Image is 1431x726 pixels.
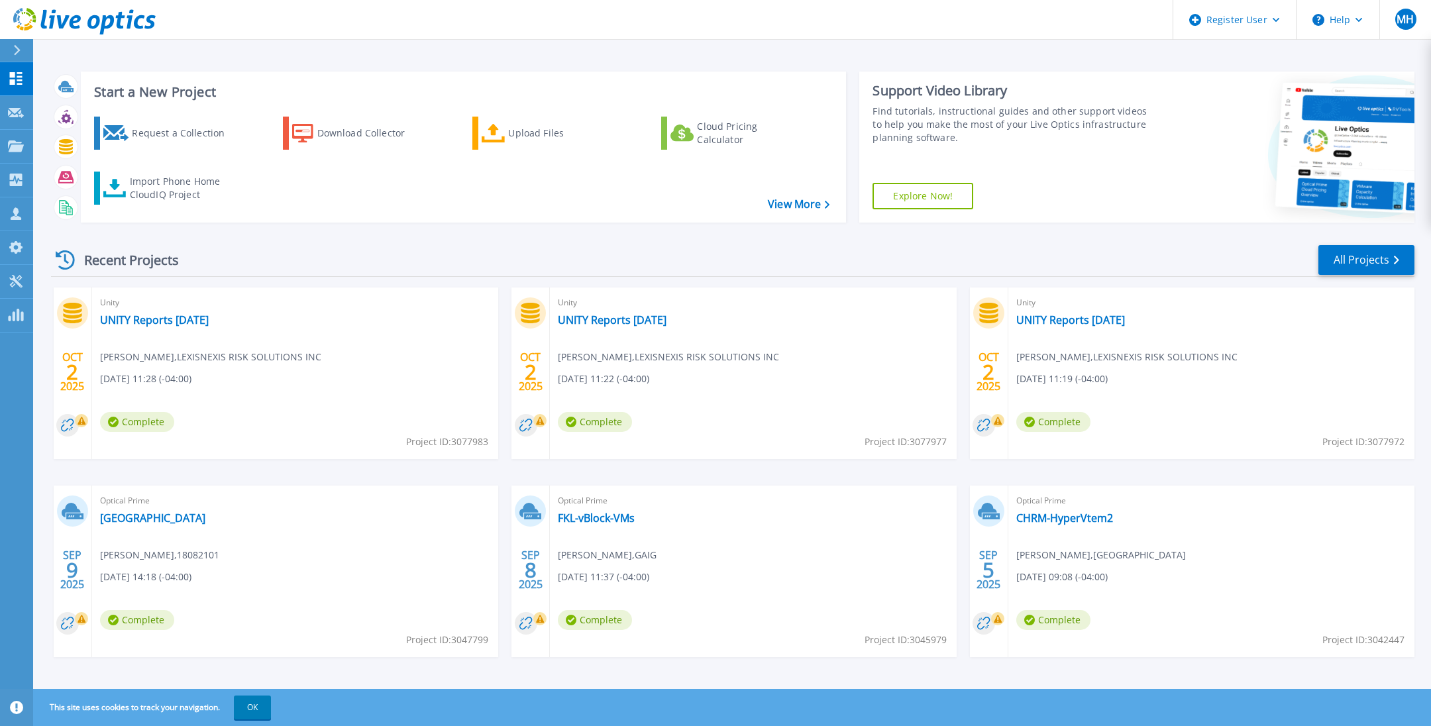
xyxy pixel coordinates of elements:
span: Complete [1016,412,1090,432]
a: FKL-vBlock-VMs [558,511,635,525]
a: [GEOGRAPHIC_DATA] [100,511,205,525]
a: UNITY Reports [DATE] [100,313,209,327]
span: Project ID: 3042447 [1322,633,1404,647]
span: MH [1397,14,1414,25]
span: Project ID: 3077977 [865,435,947,449]
a: Request a Collection [94,117,242,150]
button: OK [234,696,271,719]
div: SEP 2025 [518,546,543,594]
span: [PERSON_NAME] , 18082101 [100,548,219,562]
span: [DATE] 09:08 (-04:00) [1016,570,1108,584]
div: Cloud Pricing Calculator [697,120,803,146]
span: Optical Prime [100,493,490,508]
span: This site uses cookies to track your navigation. [36,696,271,719]
span: Optical Prime [1016,493,1406,508]
span: 9 [66,564,78,576]
span: 2 [525,366,537,378]
span: Complete [100,610,174,630]
span: Unity [100,295,490,310]
span: Complete [100,412,174,432]
span: [PERSON_NAME] , [GEOGRAPHIC_DATA] [1016,548,1186,562]
a: View More [768,198,829,211]
div: Find tutorials, instructional guides and other support videos to help you make the most of your L... [873,105,1157,144]
div: Request a Collection [132,120,238,146]
span: [PERSON_NAME] , LEXISNEXIS RISK SOLUTIONS INC [100,350,321,364]
h3: Start a New Project [94,85,829,99]
span: [DATE] 14:18 (-04:00) [100,570,191,584]
span: 8 [525,564,537,576]
span: Project ID: 3045979 [865,633,947,647]
span: Complete [558,610,632,630]
a: Explore Now! [873,183,973,209]
a: UNITY Reports [DATE] [1016,313,1125,327]
span: Complete [1016,610,1090,630]
span: 2 [982,366,994,378]
div: SEP 2025 [976,546,1001,594]
span: Unity [1016,295,1406,310]
span: [DATE] 11:28 (-04:00) [100,372,191,386]
div: OCT 2025 [518,348,543,396]
div: OCT 2025 [976,348,1001,396]
div: Download Collector [317,120,423,146]
a: Download Collector [283,117,431,150]
a: CHRM-HyperVtem2 [1016,511,1113,525]
div: Import Phone Home CloudIQ Project [130,175,233,201]
span: Optical Prime [558,493,948,508]
span: Project ID: 3077972 [1322,435,1404,449]
div: SEP 2025 [60,546,85,594]
span: Complete [558,412,632,432]
div: Recent Projects [51,244,197,276]
span: [PERSON_NAME] , LEXISNEXIS RISK SOLUTIONS INC [558,350,779,364]
span: [DATE] 11:19 (-04:00) [1016,372,1108,386]
span: Project ID: 3047799 [406,633,488,647]
a: UNITY Reports [DATE] [558,313,666,327]
div: OCT 2025 [60,348,85,396]
div: Upload Files [508,120,614,146]
span: [DATE] 11:37 (-04:00) [558,570,649,584]
a: Upload Files [472,117,620,150]
span: 2 [66,366,78,378]
span: [PERSON_NAME] , LEXISNEXIS RISK SOLUTIONS INC [1016,350,1238,364]
span: 5 [982,564,994,576]
a: Cloud Pricing Calculator [661,117,809,150]
span: Unity [558,295,948,310]
span: [PERSON_NAME] , GAIG [558,548,657,562]
a: All Projects [1318,245,1414,275]
span: [DATE] 11:22 (-04:00) [558,372,649,386]
span: Project ID: 3077983 [406,435,488,449]
div: Support Video Library [873,82,1157,99]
